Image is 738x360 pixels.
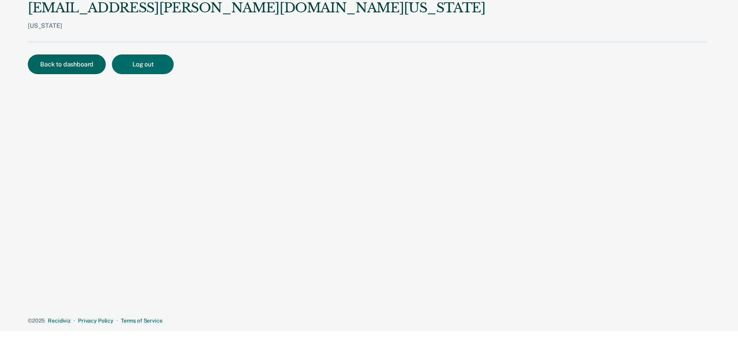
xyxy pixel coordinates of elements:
[28,318,707,324] div: · ·
[28,61,112,68] a: Back to dashboard
[78,318,113,324] a: Privacy Policy
[112,54,174,74] button: Log out
[121,318,162,324] a: Terms of Service
[28,318,45,324] span: © 2025
[28,54,106,74] button: Back to dashboard
[48,318,71,324] a: Recidiviz
[28,22,486,42] div: [US_STATE]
